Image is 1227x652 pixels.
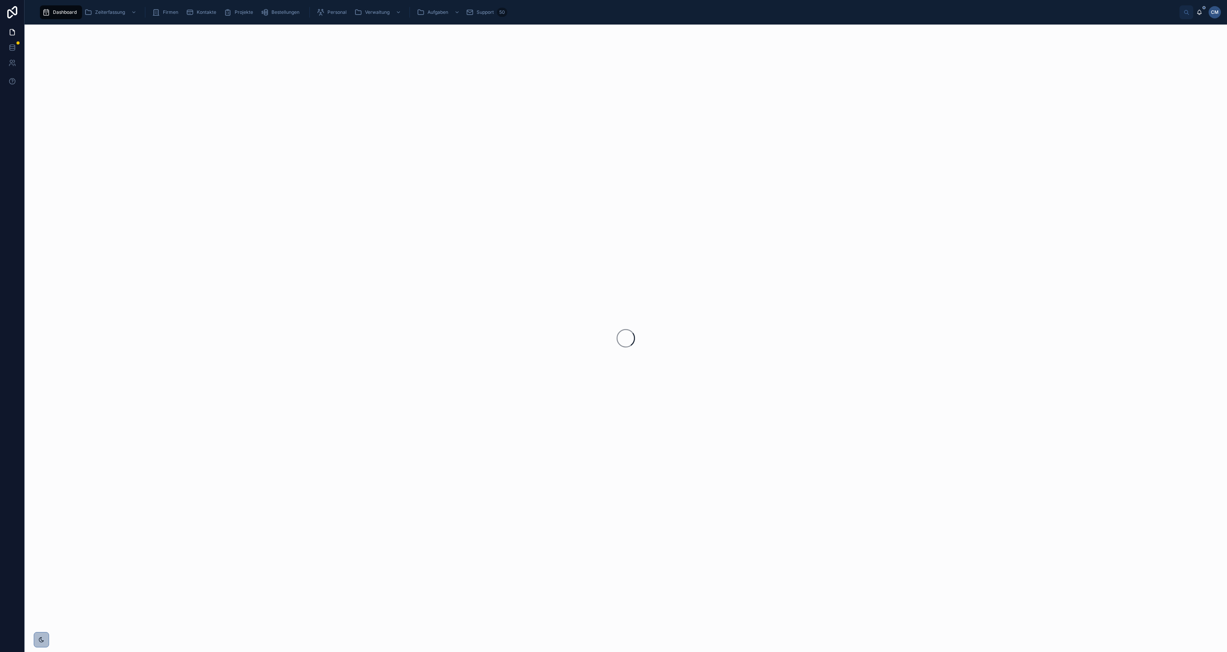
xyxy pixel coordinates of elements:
[464,5,510,19] a: Support50
[352,5,405,19] a: Verwaltung
[365,9,390,15] span: Verwaltung
[327,9,347,15] span: Personal
[163,9,178,15] span: Firmen
[271,9,299,15] span: Bestellungen
[428,9,448,15] span: Aufgaben
[40,5,82,19] a: Dashboard
[184,5,222,19] a: Kontakte
[150,5,184,19] a: Firmen
[95,9,125,15] span: Zeiterfassung
[497,8,507,17] div: 50
[235,9,253,15] span: Projekte
[258,5,305,19] a: Bestellungen
[53,9,77,15] span: Dashboard
[197,9,216,15] span: Kontakte
[477,9,494,15] span: Support
[37,4,1179,21] div: scrollable content
[414,5,464,19] a: Aufgaben
[222,5,258,19] a: Projekte
[1211,9,1219,15] span: CM
[314,5,352,19] a: Personal
[82,5,140,19] a: Zeiterfassung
